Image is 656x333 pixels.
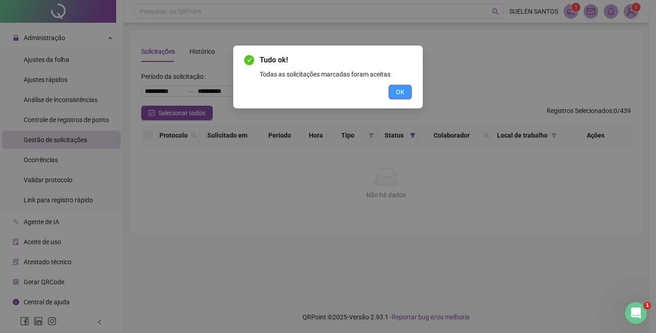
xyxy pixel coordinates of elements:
iframe: Intercom live chat [625,302,647,324]
div: Todas as solicitações marcadas foram aceitas [260,69,412,79]
span: 1 [644,302,651,309]
button: OK [389,85,412,99]
span: OK [396,87,405,97]
span: Tudo ok! [260,55,412,66]
span: check-circle [244,55,254,65]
